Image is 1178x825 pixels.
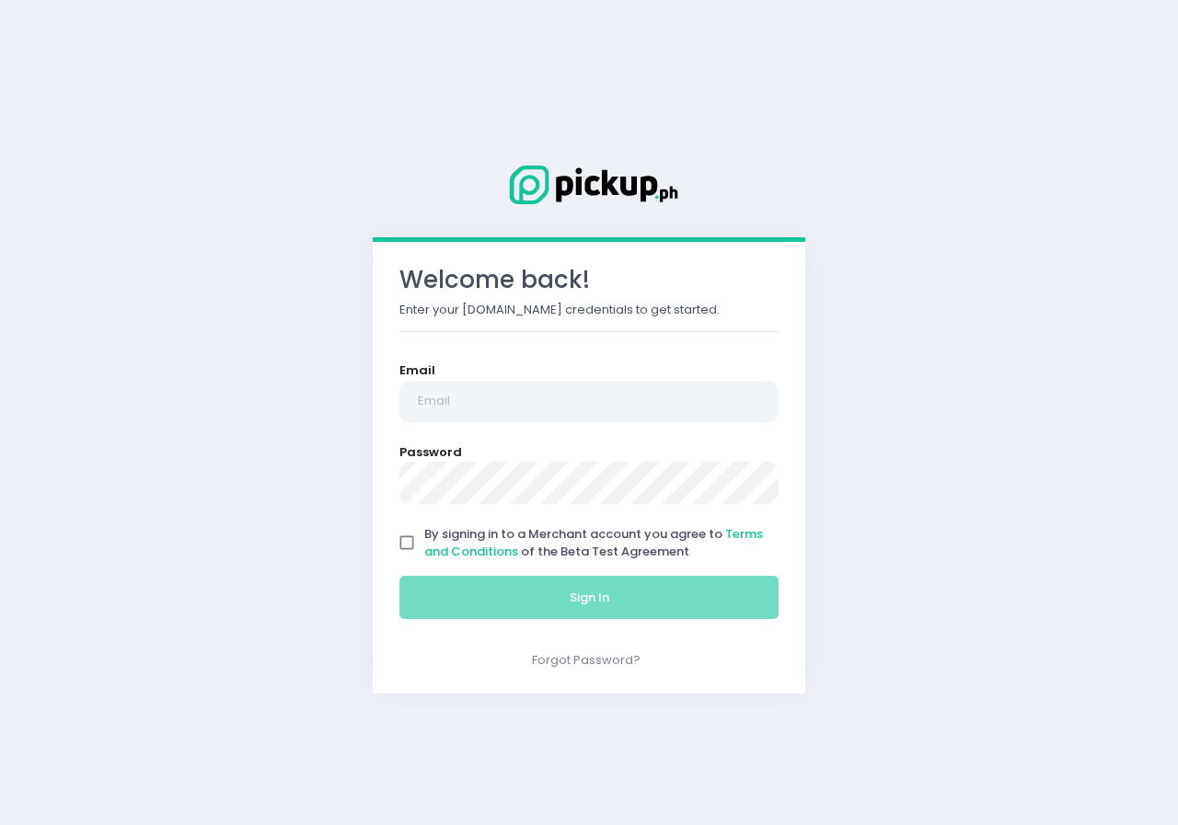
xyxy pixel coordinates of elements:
[399,576,779,620] button: Sign In
[532,651,641,669] a: Forgot Password?
[424,525,763,561] span: By signing in to a Merchant account you agree to of the Beta Test Agreement
[399,443,462,462] label: Password
[399,361,435,380] label: Email
[399,266,779,294] h3: Welcome back!
[570,589,609,606] span: Sign In
[399,381,779,423] input: Email
[497,162,681,208] img: Logo
[399,301,779,319] p: Enter your [DOMAIN_NAME] credentials to get started.
[424,525,763,561] a: Terms and Conditions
